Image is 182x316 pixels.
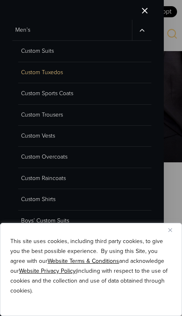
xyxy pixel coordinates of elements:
[18,189,151,210] a: Custom Shirts
[18,83,151,104] a: Custom Sports Coats
[18,126,151,147] a: Custom Vests
[18,147,151,168] a: Custom Overcoats
[18,105,151,126] a: Custom Trousers
[20,6,37,13] span: Help
[12,20,132,40] a: Men’s
[168,225,178,235] button: Close
[18,168,151,189] a: Custom Raincoats
[168,228,172,232] img: Close
[132,20,151,40] button: Men’s sub menu toggle
[18,41,151,62] a: Custom Suits
[18,211,151,232] a: Boys’ Custom Suits
[19,267,76,275] a: Website Privacy Policy
[48,257,119,265] a: Website Terms & Conditions
[10,236,172,296] p: This site uses cookies, including third party cookies, to give you the best possible experience. ...
[18,62,151,83] a: Custom Tuxedos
